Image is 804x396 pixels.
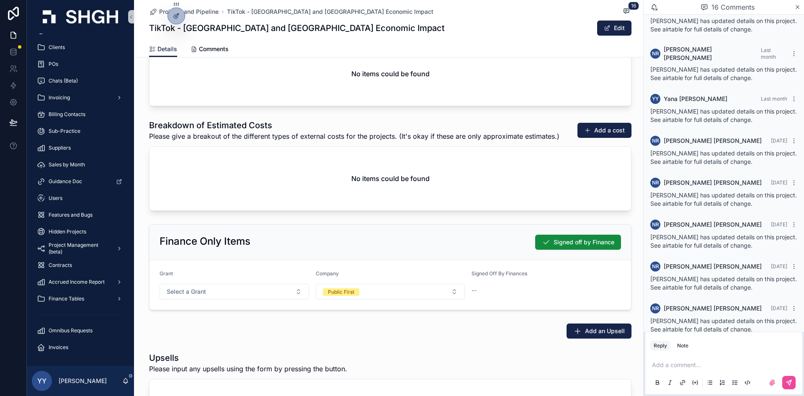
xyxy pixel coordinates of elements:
span: NR [652,305,659,312]
span: Invoices [49,344,68,351]
h1: TikTok - [GEOGRAPHIC_DATA] and [GEOGRAPHIC_DATA] Economic Impact [149,22,445,34]
span: [PERSON_NAME] [PERSON_NAME] [664,179,762,187]
span: NR [652,221,659,228]
span: Last month [761,47,776,60]
a: Billing Contacts [32,107,129,122]
span: NR [652,50,659,57]
a: Invoicing [32,90,129,105]
a: Contracts [32,258,129,273]
span: Clients [49,44,65,51]
a: Details [149,41,177,57]
a: Hidden Projects [32,224,129,239]
span: [PERSON_NAME] [PERSON_NAME] [664,137,762,145]
button: Select Button [316,284,465,300]
span: Users [49,195,62,202]
span: Yana [PERSON_NAME] [664,95,727,103]
h2: No items could be found [351,173,430,184]
span: YY [652,96,659,102]
span: [PERSON_NAME] [PERSON_NAME] [664,220,762,229]
div: Public First [328,288,354,296]
span: Projects and Pipeline [159,8,219,16]
span: Billing Contacts [49,111,85,118]
a: Sales by Month [32,157,129,172]
span: Invoicing [49,94,70,101]
span: NR [652,179,659,186]
a: Guidance Doc [32,174,129,189]
span: POs [49,61,58,67]
span: Last month [761,96,787,102]
span: Finance Tables [49,295,84,302]
span: 16 [628,2,639,10]
span: Project Management (beta) [49,242,110,255]
span: Company [316,270,339,277]
span: [PERSON_NAME] has updated details on this project. See airtable for full details of change. [650,66,797,81]
span: [DATE] [771,305,787,311]
span: Omnibus Requests [49,327,93,334]
span: Select a Grant [167,287,206,296]
a: POs [32,57,129,72]
a: Suppliers [32,140,129,155]
span: Grant [160,270,173,277]
p: [PERSON_NAME] [59,377,107,385]
span: NR [652,263,659,270]
span: Hidden Projects [49,228,86,235]
button: 16 [621,7,631,17]
span: YY [37,376,46,386]
span: [DATE] [771,137,787,144]
span: Please give a breakout of the different types of external costs for the projects. (It's okay if t... [149,131,559,141]
button: Add an Upsell [567,324,631,339]
span: [PERSON_NAME] has updated details on this project. See airtable for full details of change. [650,17,797,33]
img: App logo [43,10,118,23]
span: [PERSON_NAME] [PERSON_NAME] [664,45,761,62]
span: 16 Comments [711,2,755,12]
span: [DATE] [771,263,787,269]
span: [PERSON_NAME] [PERSON_NAME] [664,304,762,313]
span: Add an Upsell [585,327,625,335]
span: Please input any upsells using the form by pressing the button. [149,364,347,374]
a: TikTok - [GEOGRAPHIC_DATA] and [GEOGRAPHIC_DATA] Economic Impact [227,8,433,16]
span: NR [652,137,659,144]
h1: Breakdown of Estimated Costs [149,119,559,131]
span: [PERSON_NAME] has updated details on this project. See airtable for full details of change. [650,192,797,207]
span: [PERSON_NAME] has updated details on this project. See airtable for full details of change. [650,317,797,333]
span: Contracts [49,262,72,269]
span: [PERSON_NAME] has updated details on this project. See airtable for full details of change. [650,150,797,165]
span: Accrued Income Report [49,279,105,285]
h1: Upsells [149,352,347,364]
span: [PERSON_NAME] has updated details on this project. See airtable for full details of change. [650,108,797,123]
span: Signed off by Finance [554,238,614,246]
a: Omnibus Requests [32,323,129,338]
a: Sub-Practice [32,124,129,139]
a: Invoices [32,340,129,355]
span: Guidance Doc [49,178,82,185]
span: Sales by Month [49,161,85,168]
h2: No items could be found [351,69,430,79]
button: Select Button [160,284,309,300]
span: Comments [199,45,229,53]
button: Edit [597,21,631,36]
span: [DATE] [771,221,787,228]
button: Note [674,341,692,351]
a: Clients [32,40,129,55]
a: Chats (Beta) [32,73,129,88]
span: [PERSON_NAME] has updated details on this project. See airtable for full details of change. [650,233,797,249]
span: [PERSON_NAME] [PERSON_NAME] [664,262,762,271]
span: [DATE] [771,179,787,186]
button: Signed off by Finance [535,235,621,250]
a: Comments [191,41,229,58]
span: Features and Bugs [49,212,93,218]
span: Chats (Beta) [49,78,78,84]
button: Add a cost [577,123,631,138]
button: Reply [650,341,670,351]
a: Projects and Pipeline [149,8,219,16]
div: scrollable content [27,34,134,366]
h2: Finance Only Items [160,235,250,248]
span: -- [472,286,477,295]
div: Note [677,342,688,349]
a: Features and Bugs [32,207,129,223]
a: Accrued Income Report [32,274,129,290]
span: Sub-Practice [49,128,80,135]
span: Details [157,45,177,53]
a: Project Management (beta) [32,241,129,256]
